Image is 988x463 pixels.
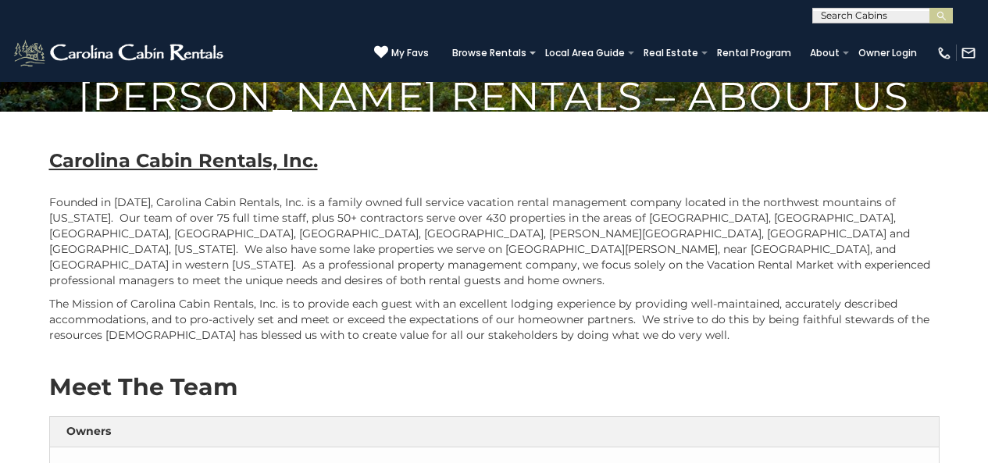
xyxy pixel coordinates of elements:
a: Real Estate [636,42,706,64]
span: My Favs [391,46,429,60]
a: Owner Login [851,42,925,64]
p: The Mission of Carolina Cabin Rentals, Inc. is to provide each guest with an excellent lodging ex... [49,296,940,343]
strong: Meet The Team [49,372,237,401]
a: About [802,42,847,64]
a: Local Area Guide [537,42,633,64]
img: phone-regular-white.png [936,45,952,61]
strong: Owners [66,424,111,438]
img: mail-regular-white.png [961,45,976,61]
a: My Favs [374,45,429,61]
a: Browse Rentals [444,42,534,64]
img: White-1-2.png [12,37,228,69]
b: Carolina Cabin Rentals, Inc. [49,149,318,172]
a: Rental Program [709,42,799,64]
p: Founded in [DATE], Carolina Cabin Rentals, Inc. is a family owned full service vacation rental ma... [49,194,940,288]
